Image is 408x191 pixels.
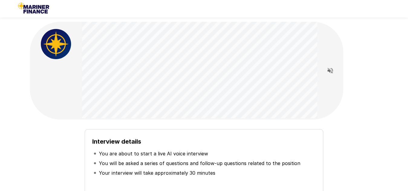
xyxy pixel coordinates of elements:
b: Interview details [92,138,141,145]
button: Read questions aloud [324,65,336,77]
img: mariner_avatar.png [41,29,71,59]
p: You are about to start a live AI voice interview [99,150,208,157]
p: You will be asked a series of questions and follow-up questions related to the position [99,160,300,167]
p: Your interview will take approximately 30 minutes [99,169,215,177]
